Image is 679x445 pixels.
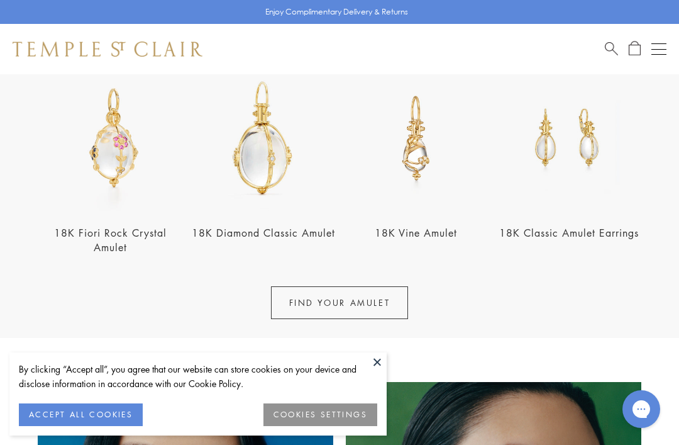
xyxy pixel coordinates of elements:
[616,386,666,432] iframe: Gorgias live chat messenger
[343,65,489,211] img: P51816-E11VINE
[605,41,618,57] a: Search
[629,41,641,57] a: Open Shopping Bag
[271,286,409,319] a: FIND YOUR AMULET
[54,226,167,254] a: 18K Fiori Rock Crystal Amulet
[13,42,202,57] img: Temple St. Clair
[190,65,336,211] img: P51800-E9
[38,65,183,211] img: P56889-E11FIORMX
[651,42,666,57] button: Open navigation
[192,226,335,240] a: 18K Diamond Classic Amulet
[265,6,408,18] p: Enjoy Complimentary Delivery & Returns
[19,362,377,391] div: By clicking “Accept all”, you agree that our website can store cookies on your device and disclos...
[499,226,639,240] a: 18K Classic Amulet Earrings
[19,403,143,426] button: ACCEPT ALL COOKIES
[496,65,641,211] img: 18K Classic Amulet Earrings
[375,226,457,240] a: 18K Vine Amulet
[263,403,377,426] button: COOKIES SETTINGS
